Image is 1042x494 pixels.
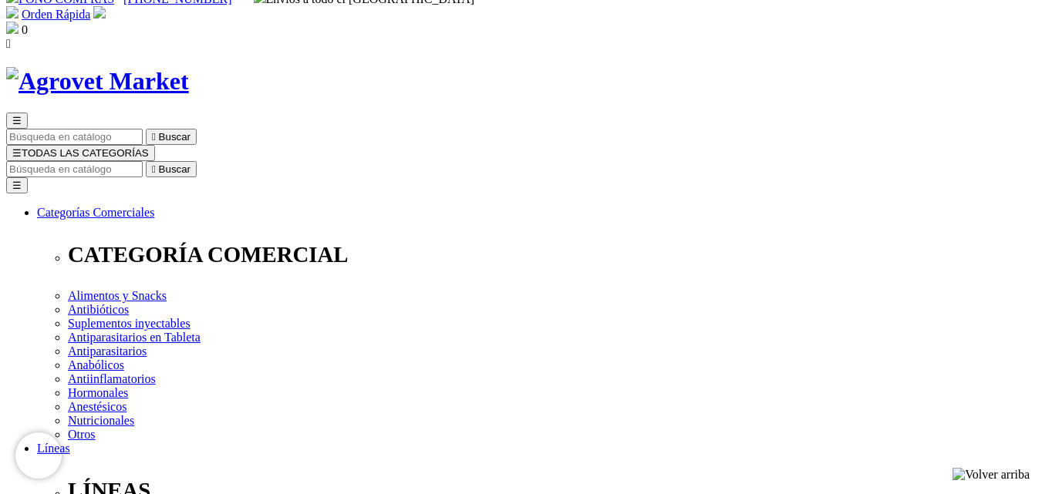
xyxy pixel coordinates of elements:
[152,131,156,143] i: 
[6,37,11,50] i: 
[6,113,28,129] button: ☰
[6,67,189,96] img: Agrovet Market
[159,131,191,143] span: Buscar
[68,428,96,441] a: Otros
[68,344,147,358] a: Antiparasitarios
[68,358,124,371] a: Anabólicos
[6,145,155,161] button: ☰TODAS LAS CATEGORÍAS
[68,386,128,399] a: Hormonales
[6,22,19,34] img: shopping-bag.svg
[22,23,28,36] span: 0
[146,161,197,177] button:  Buscar
[15,432,62,479] iframe: Brevo live chat
[93,8,106,21] a: Acceda a su cuenta de cliente
[6,177,28,193] button: ☰
[68,289,167,302] a: Alimentos y Snacks
[159,163,191,175] span: Buscar
[68,317,191,330] a: Suplementos inyectables
[22,8,90,21] a: Orden Rápida
[6,6,19,18] img: shopping-cart.svg
[93,6,106,18] img: user.svg
[6,129,143,145] input: Buscar
[68,400,126,413] a: Anestésicos
[152,163,156,175] i: 
[68,242,1036,267] p: CATEGORÍA COMERCIAL
[68,372,156,385] a: Antiinflamatorios
[12,115,22,126] span: ☰
[6,161,143,177] input: Buscar
[12,147,22,159] span: ☰
[146,129,197,145] button:  Buscar
[68,331,201,344] a: Antiparasitarios en Tableta
[37,206,154,219] a: Categorías Comerciales
[68,414,134,427] a: Nutricionales
[953,468,1030,482] img: Volver arriba
[68,303,129,316] a: Antibióticos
